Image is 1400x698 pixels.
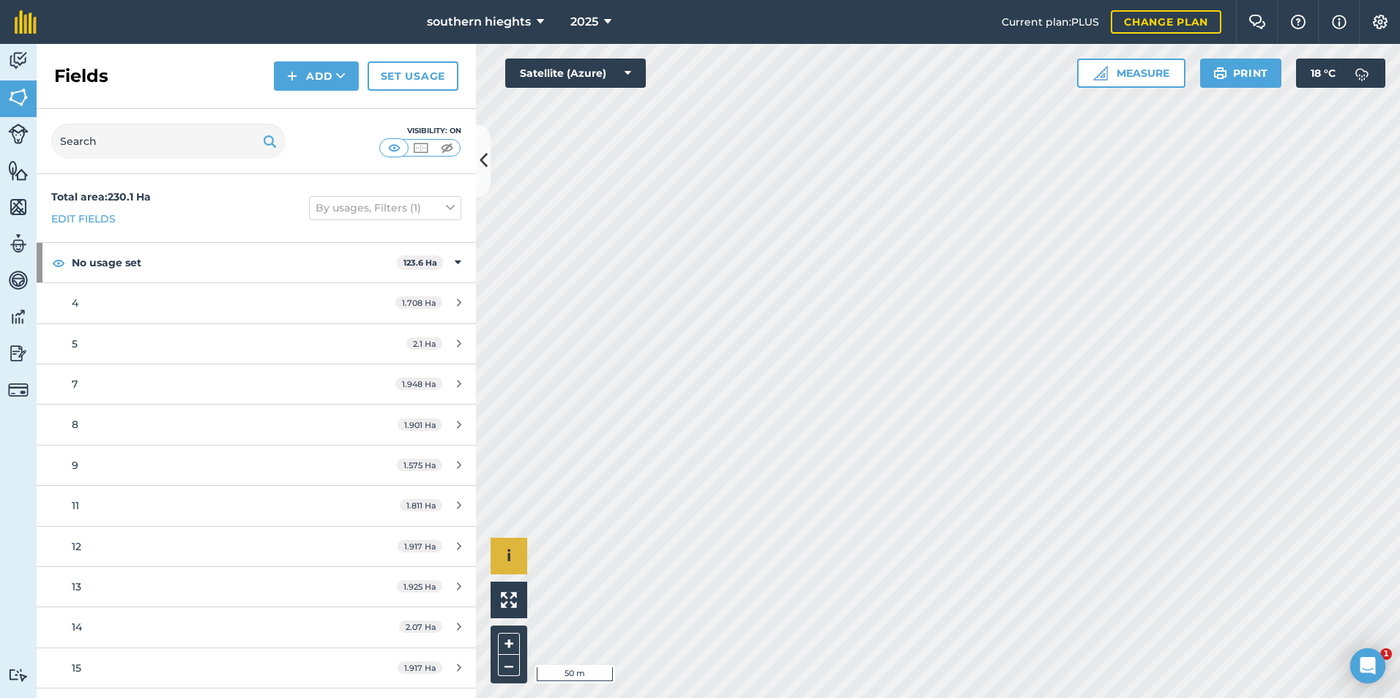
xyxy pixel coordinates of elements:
[8,668,29,682] img: svg+xml;base64,PD94bWwgdmVyc2lvbj0iMS4wIiBlbmNvZGluZz0idXRmLTgiPz4KPCEtLSBHZW5lcmF0b3I6IEFkb2JlIE...
[287,67,297,85] img: svg+xml;base64,PHN2ZyB4bWxucz0iaHR0cDovL3d3dy53My5vcmcvMjAwMC9zdmciIHdpZHRoPSIxNCIgaGVpZ2h0PSIyNC...
[1200,59,1282,88] button: Print
[400,499,442,511] span: 1.811 Ha
[72,620,82,634] span: 14
[501,592,517,608] img: Four arrows, one pointing top left, one top right, one bottom right and the last bottom left
[8,50,29,72] img: svg+xml;base64,PD94bWwgdmVyc2lvbj0iMS4wIiBlbmNvZGluZz0idXRmLTgiPz4KPCEtLSBHZW5lcmF0b3I6IEFkb2JlIE...
[72,580,81,593] span: 13
[385,140,403,155] img: svg+xml;base64,PHN2ZyB4bWxucz0iaHR0cDovL3d3dy53My5vcmcvMjAwMC9zdmciIHdpZHRoPSI1MCIgaGVpZ2h0PSI0MC...
[395,296,442,309] span: 1.708 Ha
[37,446,476,485] a: 91.575 Ha
[37,243,476,282] div: No usage set123.6 Ha
[395,378,442,390] span: 1.948 Ha
[8,269,29,291] img: svg+xml;base64,PD94bWwgdmVyc2lvbj0iMS4wIiBlbmNvZGluZz0idXRmLTgiPz4KPCEtLSBHZW5lcmF0b3I6IEFkb2JlIE...
[309,196,461,219] button: By usages, Filters (1)
[398,540,442,552] span: 1.917 Ha
[1248,15,1266,29] img: Two speech bubbles overlapping with the left bubble in the forefront
[37,607,476,647] a: 142.07 Ha
[72,459,78,472] span: 9
[72,661,81,675] span: 15
[72,418,78,431] span: 8
[498,633,520,655] button: +
[8,124,29,144] img: svg+xml;base64,PD94bWwgdmVyc2lvbj0iMS4wIiBlbmNvZGluZz0idXRmLTgiPz4KPCEtLSBHZW5lcmF0b3I6IEFkb2JlIE...
[570,13,598,31] span: 2025
[263,132,277,150] img: svg+xml;base64,PHN2ZyB4bWxucz0iaHR0cDovL3d3dy53My5vcmcvMjAwMC9zdmciIHdpZHRoPSIxOSIgaGVpZ2h0PSIyNC...
[8,342,29,364] img: svg+xml;base64,PD94bWwgdmVyc2lvbj0iMS4wIiBlbmNvZGluZz0idXRmLTgiPz4KPCEtLSBHZW5lcmF0b3I6IEFkb2JlIE...
[505,59,646,88] button: Satellite (Azure)
[8,160,29,181] img: svg+xml;base64,PHN2ZyB4bWxucz0iaHR0cDovL3d3dy53My5vcmcvMjAwMC9zdmciIHdpZHRoPSI1NiIgaGVpZ2h0PSI2MC...
[8,86,29,108] img: svg+xml;base64,PHN2ZyB4bWxucz0iaHR0cDovL3d3dy53My5vcmcvMjAwMC9zdmciIHdpZHRoPSI1NiIgaGVpZ2h0PSI2MC...
[52,254,65,271] img: svg+xml;base64,PHN2ZyB4bWxucz0iaHR0cDovL3d3dy53My5vcmcvMjAwMC9zdmciIHdpZHRoPSIxOCIgaGVpZ2h0PSIyNC...
[37,283,476,323] a: 41.708 Ha
[51,211,116,227] a: Edit fields
[397,580,442,593] span: 1.925 Ha
[1111,10,1221,34] a: Change plan
[399,620,442,633] span: 2.07 Ha
[72,378,78,391] span: 7
[51,124,286,159] input: Search
[1371,15,1389,29] img: A cog icon
[37,567,476,607] a: 131.925 Ha
[379,125,461,137] div: Visibility: On
[1350,648,1385,683] div: Open Intercom Messenger
[72,337,78,350] span: 5
[412,140,430,155] img: svg+xml;base64,PHN2ZyB4bWxucz0iaHR0cDovL3d3dy53My5vcmcvMjAwMC9zdmciIHdpZHRoPSI1MCIgaGVpZ2h0PSI0MC...
[15,10,37,34] img: fieldmargin Logo
[37,648,476,688] a: 151.917 Ha
[507,547,511,565] span: i
[37,405,476,444] a: 81.901 Ha
[403,258,437,268] strong: 123.6 Ha
[406,337,442,350] span: 2.1 Ha
[397,459,442,471] span: 1.575 Ha
[274,61,359,91] button: Add
[1002,14,1099,30] span: Current plan : PLUS
[368,61,458,91] a: Set usage
[1077,59,1185,88] button: Measure
[72,296,78,309] span: 4
[8,380,29,400] img: svg+xml;base64,PD94bWwgdmVyc2lvbj0iMS4wIiBlbmNvZGluZz0idXRmLTgiPz4KPCEtLSBHZW5lcmF0b3I6IEFkb2JlIE...
[491,538,527,574] button: i
[1311,59,1336,88] span: 18 ° C
[1347,59,1377,88] img: svg+xml;base64,PD94bWwgdmVyc2lvbj0iMS4wIiBlbmNvZGluZz0idXRmLTgiPz4KPCEtLSBHZW5lcmF0b3I6IEFkb2JlIE...
[37,527,476,566] a: 121.917 Ha
[37,324,476,364] a: 52.1 Ha
[427,13,531,31] span: southern hieghts
[54,64,108,88] h2: Fields
[498,655,520,676] button: –
[1213,64,1227,82] img: svg+xml;base64,PHN2ZyB4bWxucz0iaHR0cDovL3d3dy53My5vcmcvMjAwMC9zdmciIHdpZHRoPSIxOSIgaGVpZ2h0PSIyNC...
[398,419,442,431] span: 1.901 Ha
[72,499,79,512] span: 11
[37,364,476,404] a: 71.948 Ha
[72,243,397,282] strong: No usage set
[1289,15,1307,29] img: A question mark icon
[438,140,456,155] img: svg+xml;base64,PHN2ZyB4bWxucz0iaHR0cDovL3d3dy53My5vcmcvMjAwMC9zdmciIHdpZHRoPSI1MCIgaGVpZ2h0PSI0MC...
[72,540,81,553] span: 12
[1296,59,1385,88] button: 18 °C
[8,196,29,218] img: svg+xml;base64,PHN2ZyB4bWxucz0iaHR0cDovL3d3dy53My5vcmcvMjAwMC9zdmciIHdpZHRoPSI1NiIgaGVpZ2h0PSI2MC...
[1093,66,1108,80] img: Ruler icon
[1380,648,1392,660] span: 1
[51,190,151,203] strong: Total area : 230.1 Ha
[1332,13,1347,31] img: svg+xml;base64,PHN2ZyB4bWxucz0iaHR0cDovL3d3dy53My5vcmcvMjAwMC9zdmciIHdpZHRoPSIxNyIgaGVpZ2h0PSIxNy...
[8,306,29,328] img: svg+xml;base64,PD94bWwgdmVyc2lvbj0iMS4wIiBlbmNvZGluZz0idXRmLTgiPz4KPCEtLSBHZW5lcmF0b3I6IEFkb2JlIE...
[398,661,442,674] span: 1.917 Ha
[8,233,29,255] img: svg+xml;base64,PD94bWwgdmVyc2lvbj0iMS4wIiBlbmNvZGluZz0idXRmLTgiPz4KPCEtLSBHZW5lcmF0b3I6IEFkb2JlIE...
[37,486,476,525] a: 111.811 Ha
